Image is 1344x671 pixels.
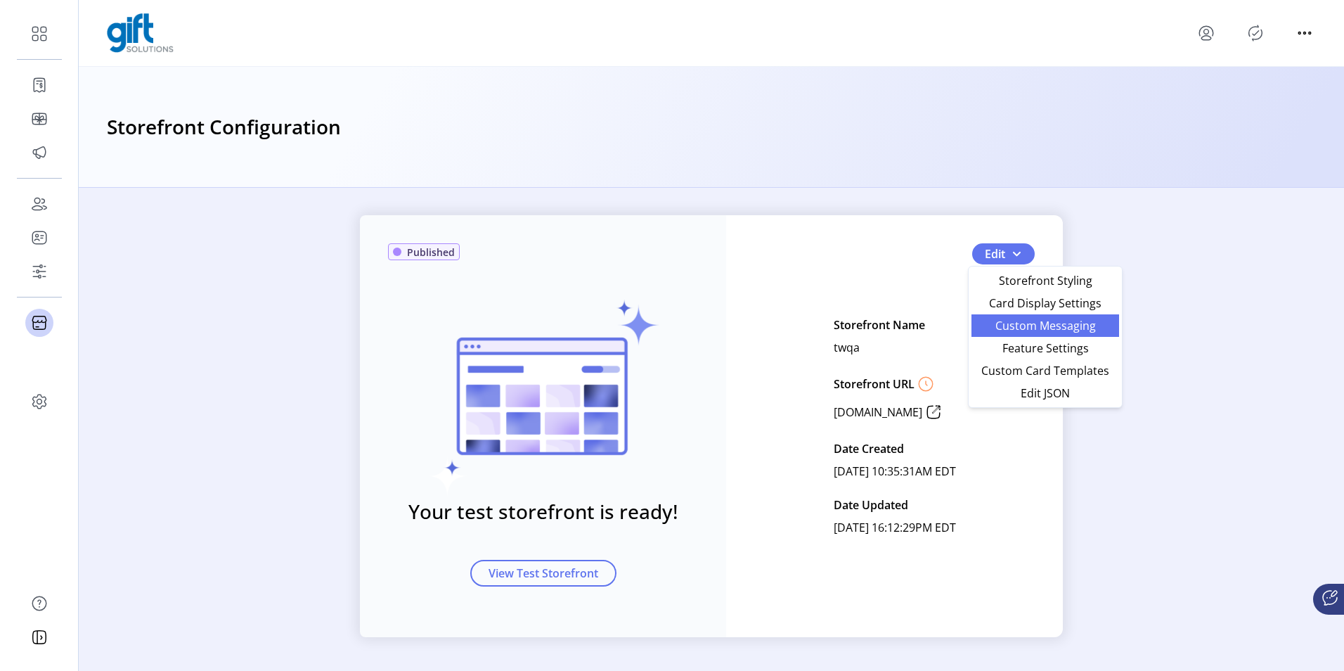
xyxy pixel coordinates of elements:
[834,376,915,392] p: Storefront URL
[470,560,616,587] button: View Test Storefront
[834,460,956,483] p: [DATE] 10:35:31AM EDT
[980,365,1111,376] span: Custom Card Templates
[971,314,1119,337] li: Custom Messaging
[834,314,925,336] p: Storefront Name
[980,298,1111,309] span: Card Display Settings
[980,388,1111,399] span: Edit JSON
[985,245,1005,262] span: Edit
[980,275,1111,286] span: Storefront Styling
[107,112,341,143] h3: Storefront Configuration
[971,292,1119,314] li: Card Display Settings
[971,337,1119,359] li: Feature Settings
[972,243,1035,264] button: Edit
[834,516,956,539] p: [DATE] 16:12:29PM EDT
[834,494,908,516] p: Date Updated
[971,382,1119,404] li: Edit JSON
[834,336,860,359] p: twqa
[1195,22,1217,44] button: menu
[408,497,678,526] h3: Your test storefront is ready!
[971,359,1119,382] li: Custom Card Templates
[107,13,174,53] img: logo
[1293,22,1316,44] button: menu
[980,320,1111,331] span: Custom Messaging
[971,269,1119,292] li: Storefront Styling
[1244,22,1267,44] button: Publisher Panel
[834,404,922,421] p: [DOMAIN_NAME]
[489,565,598,582] span: View Test Storefront
[980,343,1111,354] span: Feature Settings
[834,437,904,460] p: Date Created
[407,245,455,260] span: Published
